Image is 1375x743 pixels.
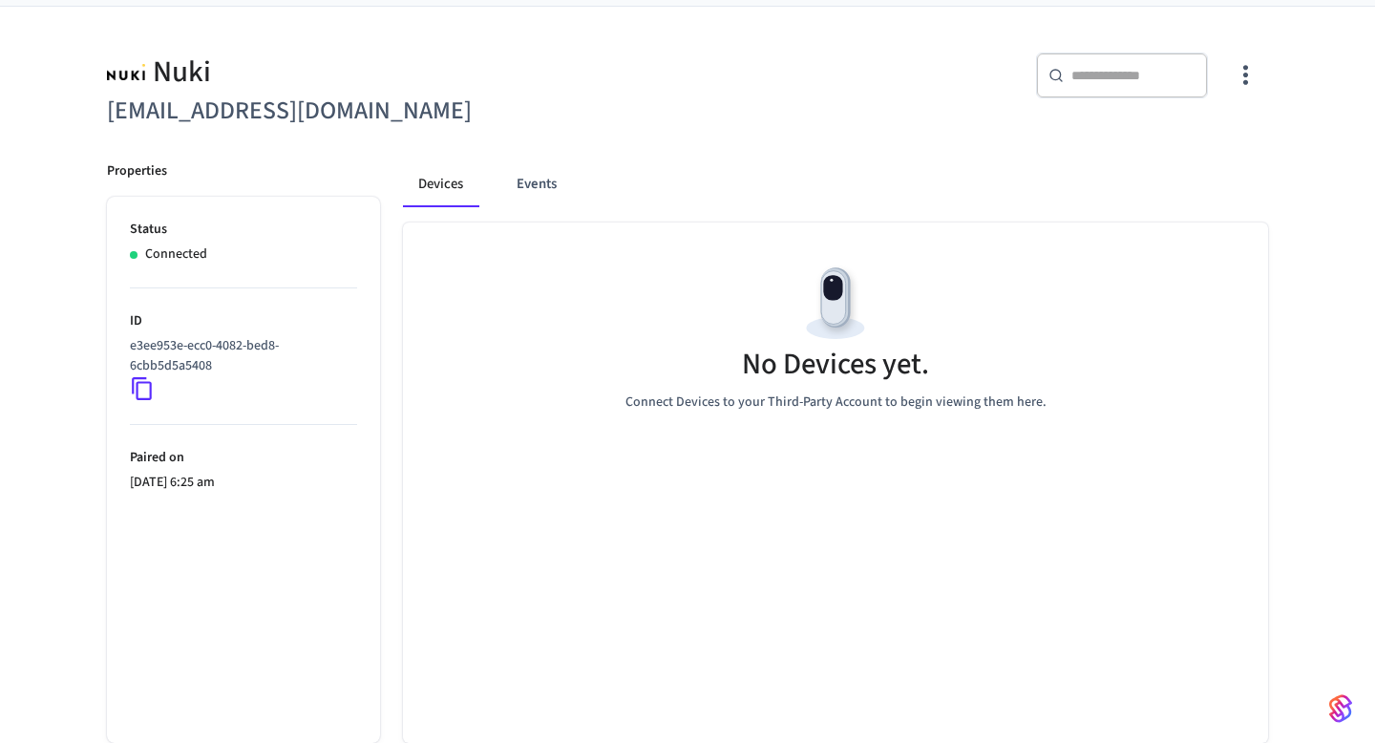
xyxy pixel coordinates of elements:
[130,336,349,376] p: e3ee953e-ecc0-4082-bed8-6cbb5d5a5408
[130,311,357,331] p: ID
[130,473,357,493] p: [DATE] 6:25 am
[107,53,676,92] div: Nuki
[130,448,357,468] p: Paired on
[625,393,1047,413] p: Connect Devices to your Third-Party Account to begin viewing them here.
[403,161,478,207] button: Devices
[742,345,929,384] h5: No Devices yet.
[107,161,167,181] p: Properties
[107,92,676,131] h6: [EMAIL_ADDRESS][DOMAIN_NAME]
[145,244,207,265] p: Connected
[403,161,1268,207] div: connected account tabs
[1329,693,1352,724] img: SeamLogoGradient.69752ec5.svg
[107,53,145,92] img: Nuki Logo, Square
[793,261,878,347] img: Devices Empty State
[130,220,357,240] p: Status
[501,161,572,207] button: Events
